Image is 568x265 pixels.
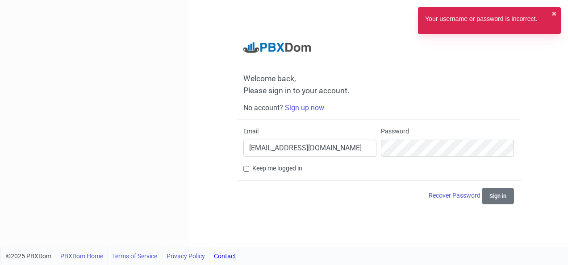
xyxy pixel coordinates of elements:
a: Sign up now [285,104,324,112]
h6: No account? [243,104,514,112]
span: Welcome back, [243,74,514,83]
a: Privacy Policy [167,247,205,265]
a: Recover Password [429,192,482,199]
label: Keep me logged in [252,164,302,173]
input: Email here... [243,140,376,157]
label: Password [381,127,409,136]
label: Email [243,127,259,136]
a: Terms of Service [112,247,157,265]
div: ©2025 PBXDom [6,247,236,265]
a: PBXDom Home [60,247,103,265]
button: Sign in [482,188,514,204]
button: close [551,9,557,19]
a: Contact [214,247,236,265]
span: Please sign in to your account. [243,86,350,95]
div: Your username or password is incorrect. [425,14,537,27]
